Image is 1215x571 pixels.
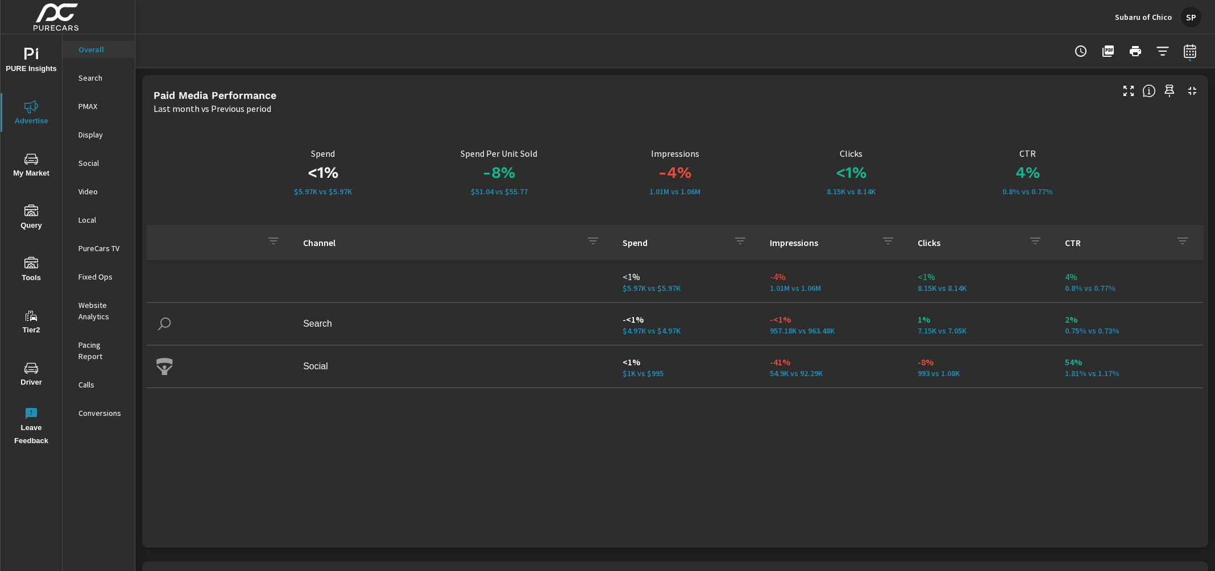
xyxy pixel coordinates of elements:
span: Save this to your personalized report [1160,82,1179,100]
p: 1,012,084 vs 1,055,774 [587,187,764,196]
p: 957,183 vs 963,483 [770,326,899,335]
span: Leave Feedback [4,407,59,448]
div: Conversions [63,405,135,422]
p: 8,145 vs 8,135 [763,187,939,196]
p: CTR [939,148,1116,159]
div: Pacing Report [63,336,135,365]
h3: -8% [411,163,587,182]
div: PMAX [63,98,135,115]
p: Local [78,214,126,226]
p: 4% [1065,270,1194,284]
p: -<1% [770,312,899,326]
p: 0.75% vs 0.73% [1065,326,1194,335]
div: Fixed Ops [63,268,135,285]
p: $51.04 vs $55.77 [411,187,587,196]
span: Tools [4,257,59,285]
span: Understand performance metrics over the selected time range. [1142,84,1156,98]
p: <1% [623,270,752,284]
button: Make Fullscreen [1119,82,1138,100]
p: Search [78,72,126,84]
p: <1% [918,270,1047,284]
div: SP [1181,7,1201,27]
p: 54% [1065,355,1194,369]
h5: Paid Media Performance [154,89,276,101]
div: Overall [63,41,135,58]
p: 0.8% vs 0.77% [1065,284,1194,293]
p: -41% [770,355,899,369]
button: Minimize Widget [1183,82,1201,100]
p: Pacing Report [78,339,126,362]
span: Driver [4,361,59,389]
p: Conversions [78,407,126,419]
p: 54,901 vs 92,291 [770,369,899,378]
div: Website Analytics [63,297,135,325]
p: 8,145 vs 8,135 [918,284,1047,293]
p: Overall [78,44,126,55]
p: CTR [1065,237,1167,248]
p: PMAX [78,101,126,112]
p: Clicks [918,237,1019,248]
img: icon-social.svg [156,358,173,375]
p: Calls [78,379,126,390]
p: Social [78,157,126,169]
p: 1% [918,312,1047,326]
p: Clicks [763,148,939,159]
p: 2% [1065,312,1194,326]
p: 1.81% vs 1.17% [1065,369,1194,378]
p: 1,012,084 vs 1,055,774 [770,284,899,293]
td: Search [294,310,613,338]
p: Spend [235,148,411,159]
h3: -4% [587,163,764,182]
p: $1,002 vs $995 [623,369,752,378]
p: PureCars TV [78,243,126,254]
div: Video [63,183,135,200]
div: PureCars TV [63,240,135,257]
span: Tier2 [4,309,59,337]
div: nav menu [1,34,62,452]
p: Last month vs Previous period [154,102,271,115]
p: $5,972 vs $5,968 [235,187,411,196]
p: 7,152 vs 7,053 [918,326,1047,335]
p: Video [78,186,126,197]
span: Query [4,205,59,232]
div: Local [63,211,135,228]
p: Spend [623,237,724,248]
button: "Export Report to PDF" [1097,40,1119,62]
p: -4% [770,270,899,284]
p: Impressions [770,237,872,248]
p: Fixed Ops [78,271,126,282]
h3: <1% [235,163,411,182]
td: Social [294,352,613,381]
p: 0.8% vs 0.77% [939,187,1116,196]
p: Display [78,129,126,140]
span: My Market [4,152,59,180]
img: icon-search.svg [156,315,173,332]
p: -8% [918,355,1047,369]
p: <1% [623,355,752,369]
span: Advertise [4,100,59,128]
div: Calls [63,376,135,393]
p: Website Analytics [78,299,126,322]
h3: 4% [939,163,1116,182]
p: Channel [303,237,577,248]
button: Select Date Range [1179,40,1201,62]
div: Search [63,69,135,86]
button: Print Report [1124,40,1147,62]
h3: <1% [763,163,939,182]
div: Display [63,126,135,143]
p: Impressions [587,148,764,159]
p: $5,972 vs $5,968 [623,284,752,293]
span: PURE Insights [4,48,59,76]
p: -<1% [623,312,752,326]
button: Apply Filters [1151,40,1174,62]
p: 993 vs 1,082 [918,369,1047,378]
p: $4,970 vs $4,972 [623,326,752,335]
p: Spend Per Unit Sold [411,148,587,159]
p: Subaru of Chico [1115,12,1172,22]
div: Social [63,155,135,172]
